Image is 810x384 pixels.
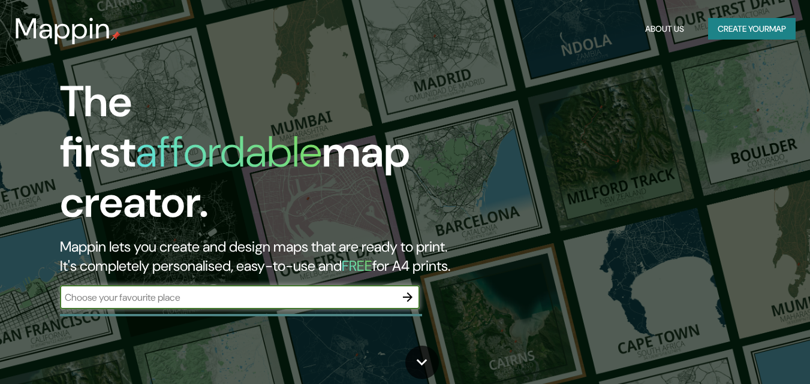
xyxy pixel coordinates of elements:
[60,77,465,237] h1: The first map creator.
[708,18,796,40] button: Create yourmap
[60,237,465,276] h2: Mappin lets you create and design maps that are ready to print. It's completely personalised, eas...
[60,291,396,304] input: Choose your favourite place
[135,124,322,180] h1: affordable
[14,12,111,46] h3: Mappin
[342,256,372,275] h5: FREE
[111,31,121,41] img: mappin-pin
[640,18,689,40] button: About Us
